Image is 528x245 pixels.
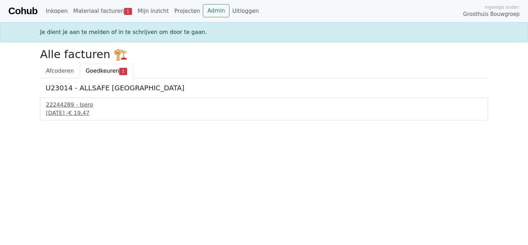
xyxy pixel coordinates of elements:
h5: U23014 - ALLSAFE [GEOGRAPHIC_DATA] [46,84,482,92]
span: Goedkeuren [86,67,119,74]
a: Projecten [171,4,203,18]
span: Afcoderen [46,67,74,74]
span: € 19,47 [68,110,89,116]
a: Afcoderen [40,64,80,78]
a: Uitloggen [229,4,262,18]
span: Groothuis Bouwgroep [463,10,520,18]
a: Mijn inzicht [135,4,172,18]
h2: Alle facturen 🏗️ [40,48,488,61]
span: 1 [124,8,132,15]
div: [DATE] - [46,109,482,117]
a: Inkopen [43,4,70,18]
span: 1 [119,68,127,75]
a: Goedkeuren1 [80,64,133,78]
div: Je dient je aan te melden of in te schrijven om door te gaan. [36,28,492,36]
span: Ingelogd onder: [484,4,520,10]
div: 22244289 - Isero [46,101,482,109]
a: Admin [203,4,229,17]
a: 22244289 - Isero[DATE] -€ 19,47 [46,101,482,117]
a: Materiaal facturen1 [70,4,135,18]
a: Cohub [8,3,37,19]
